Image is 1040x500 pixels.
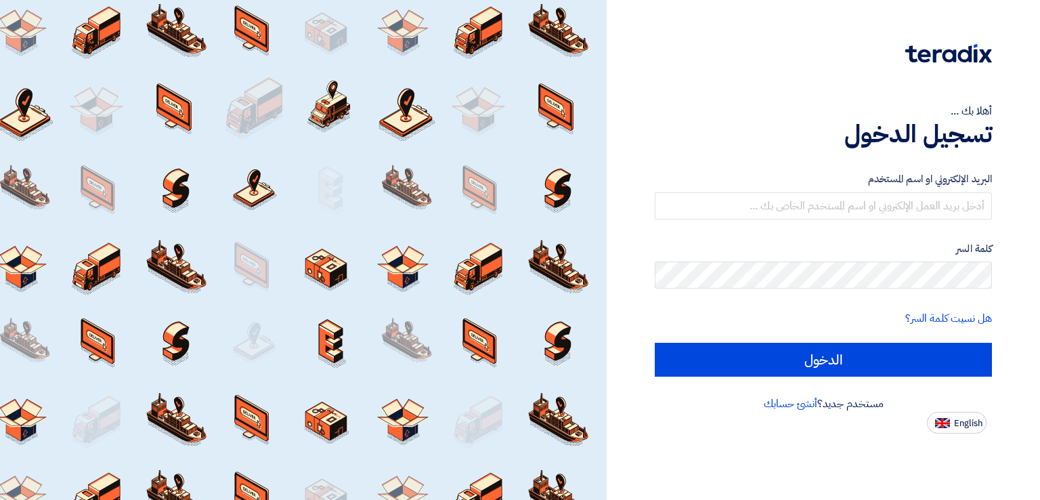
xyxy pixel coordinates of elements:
[655,192,992,220] input: أدخل بريد العمل الإلكتروني او اسم المستخدم الخاص بك ...
[954,419,982,428] span: English
[905,310,992,327] a: هل نسيت كلمة السر؟
[655,396,992,412] div: مستخدم جديد؟
[655,171,992,187] label: البريد الإلكتروني او اسم المستخدم
[764,396,817,412] a: أنشئ حسابك
[655,119,992,149] h1: تسجيل الدخول
[927,412,987,434] button: English
[655,241,992,257] label: كلمة السر
[935,418,950,428] img: en-US.png
[655,103,992,119] div: أهلا بك ...
[655,343,992,377] input: الدخول
[905,44,992,63] img: Teradix logo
